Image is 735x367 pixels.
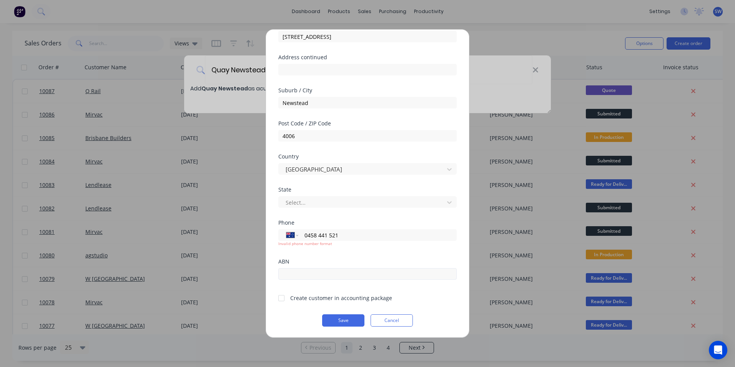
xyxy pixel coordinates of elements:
div: Invalid phone number format [278,241,457,247]
div: Open Intercom Messenger [709,341,727,359]
div: Address continued [278,55,457,60]
button: Save [322,314,364,327]
div: Country [278,154,457,159]
div: Create customer in accounting package [290,294,392,302]
div: Phone [278,220,457,225]
div: Post Code / ZIP Code [278,121,457,126]
button: Cancel [371,314,413,327]
div: Suburb / City [278,88,457,93]
div: ABN [278,259,457,264]
div: State [278,187,457,192]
